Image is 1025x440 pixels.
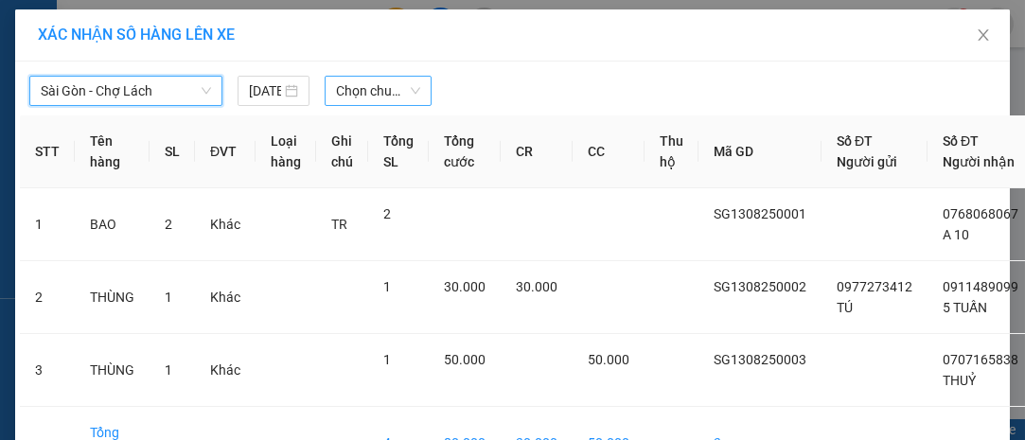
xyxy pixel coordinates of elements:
span: TR [331,217,347,232]
span: 0911489099 [943,279,1018,294]
td: Khác [195,261,256,334]
span: Sài Gòn - Chợ Lách [41,77,211,105]
span: 1 [165,290,172,305]
span: CC : [178,14,204,34]
th: Thu hộ [645,115,698,188]
span: THUỶ [943,373,976,388]
span: 50.000 [444,352,486,367]
span: SG1308250002 [714,279,806,294]
td: 2 [20,261,75,334]
th: Ghi chú [316,115,368,188]
div: Tên hàng: THÙNG ( : 1 ) [16,47,344,71]
span: 30.000 [444,279,486,294]
th: STT [20,115,75,188]
th: ĐVT [195,115,256,188]
div: [DATE] 06:16 [180,107,344,130]
span: 2 [165,217,172,232]
span: A 10 [943,227,969,242]
th: CC [573,115,645,188]
span: 5 TUẤN [943,300,987,315]
span: close [976,27,991,43]
span: 30.000 [516,279,557,294]
th: Mã GD [698,115,822,188]
span: 1 [383,352,391,367]
span: Chọn chuyến [336,77,420,105]
span: SG1308250001 [714,206,806,221]
span: 0707165838 [943,352,1018,367]
th: Tổng SL [368,115,429,188]
span: TÚ [837,300,853,315]
th: Loại hàng [256,115,316,188]
span: 2 [383,206,391,221]
div: VP [GEOGRAPHIC_DATA] [180,130,344,169]
div: 50.000 [178,9,345,36]
td: 3 [20,334,75,407]
span: 0977273412 [837,279,912,294]
td: Khác [195,334,256,407]
span: 0768068067 [943,206,1018,221]
td: THÙNG [75,261,150,334]
td: Khác [195,188,256,261]
span: 1 [383,279,391,294]
th: SL [150,115,195,188]
th: CR [501,115,573,188]
span: SG1308250003 [714,352,806,367]
th: Tổng cước [429,115,501,188]
td: 1 [20,188,75,261]
span: 50.000 [588,352,629,367]
span: SL [200,45,225,72]
span: Số ĐT [837,133,873,149]
span: 1 [165,362,172,378]
th: Tên hàng [75,115,150,188]
td: THÙNG [75,334,150,407]
span: XÁC NHẬN SỐ HÀNG LÊN XE [38,26,235,44]
div: SG1308250003 [180,84,344,107]
span: Người nhận [943,154,1015,169]
td: BAO [75,188,150,261]
button: Close [957,9,1010,62]
span: Người gửi [837,154,897,169]
span: Số ĐT [943,133,979,149]
input: 13/08/2025 [249,80,281,101]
